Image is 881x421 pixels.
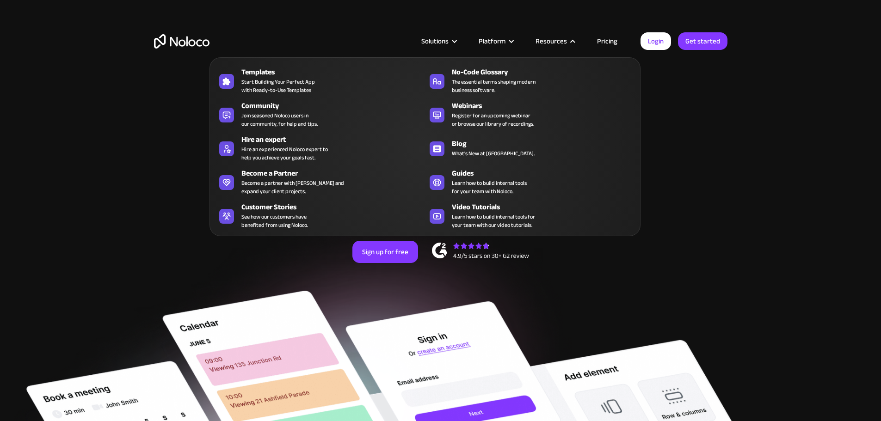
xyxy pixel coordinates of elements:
nav: Resources [209,44,641,236]
span: Learn how to build internal tools for your team with Noloco. [452,179,527,195]
a: WebinarsRegister for an upcoming webinaror browse our library of recordings. [425,98,635,130]
a: BlogWhat's New at [GEOGRAPHIC_DATA]. [425,132,635,164]
h2: Business Apps for Teams [154,95,727,169]
div: Resources [524,35,585,47]
a: Customer StoriesSee how our customers havebenefited from using Noloco. [215,200,425,231]
div: Blog [452,138,640,149]
a: Pricing [585,35,629,47]
div: Hire an expert [241,134,429,145]
span: The essential terms shaping modern business software. [452,78,536,94]
span: Join seasoned Noloco users in our community, for help and tips. [241,111,318,128]
a: Get started [678,32,727,50]
a: CommunityJoin seasoned Noloco users inour community, for help and tips. [215,98,425,130]
div: Webinars [452,100,640,111]
div: Platform [479,35,505,47]
span: What's New at [GEOGRAPHIC_DATA]. [452,149,535,158]
a: Become a PartnerBecome a partner with [PERSON_NAME] andexpand your client projects. [215,166,425,197]
div: Become a partner with [PERSON_NAME] and expand your client projects. [241,179,344,195]
a: TemplatesStart Building Your Perfect Appwith Ready-to-Use Templates [215,65,425,96]
div: Guides [452,168,640,179]
span: Learn how to build internal tools for your team with our video tutorials. [452,213,535,229]
div: Platform [467,35,524,47]
div: Video Tutorials [452,201,640,213]
a: Hire an expertHire an experienced Noloco expert tohelp you achieve your goals fast. [215,132,425,164]
div: Resources [536,35,567,47]
a: Video TutorialsLearn how to build internal tools foryour team with our video tutorials. [425,200,635,231]
a: No-Code GlossaryThe essential terms shaping modernbusiness software. [425,65,635,96]
div: Hire an experienced Noloco expert to help you achieve your goals fast. [241,145,328,162]
div: Templates [241,67,429,78]
div: Customer Stories [241,201,429,213]
div: Solutions [421,35,449,47]
a: home [154,34,209,49]
div: Solutions [410,35,467,47]
span: Register for an upcoming webinar or browse our library of recordings. [452,111,534,128]
span: See how our customers have benefited from using Noloco. [241,213,308,229]
div: No-Code Glossary [452,67,640,78]
div: Community [241,100,429,111]
a: Sign up for free [352,241,418,263]
div: Become a Partner [241,168,429,179]
a: GuidesLearn how to build internal toolsfor your team with Noloco. [425,166,635,197]
span: Start Building Your Perfect App with Ready-to-Use Templates [241,78,315,94]
a: Login [641,32,671,50]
